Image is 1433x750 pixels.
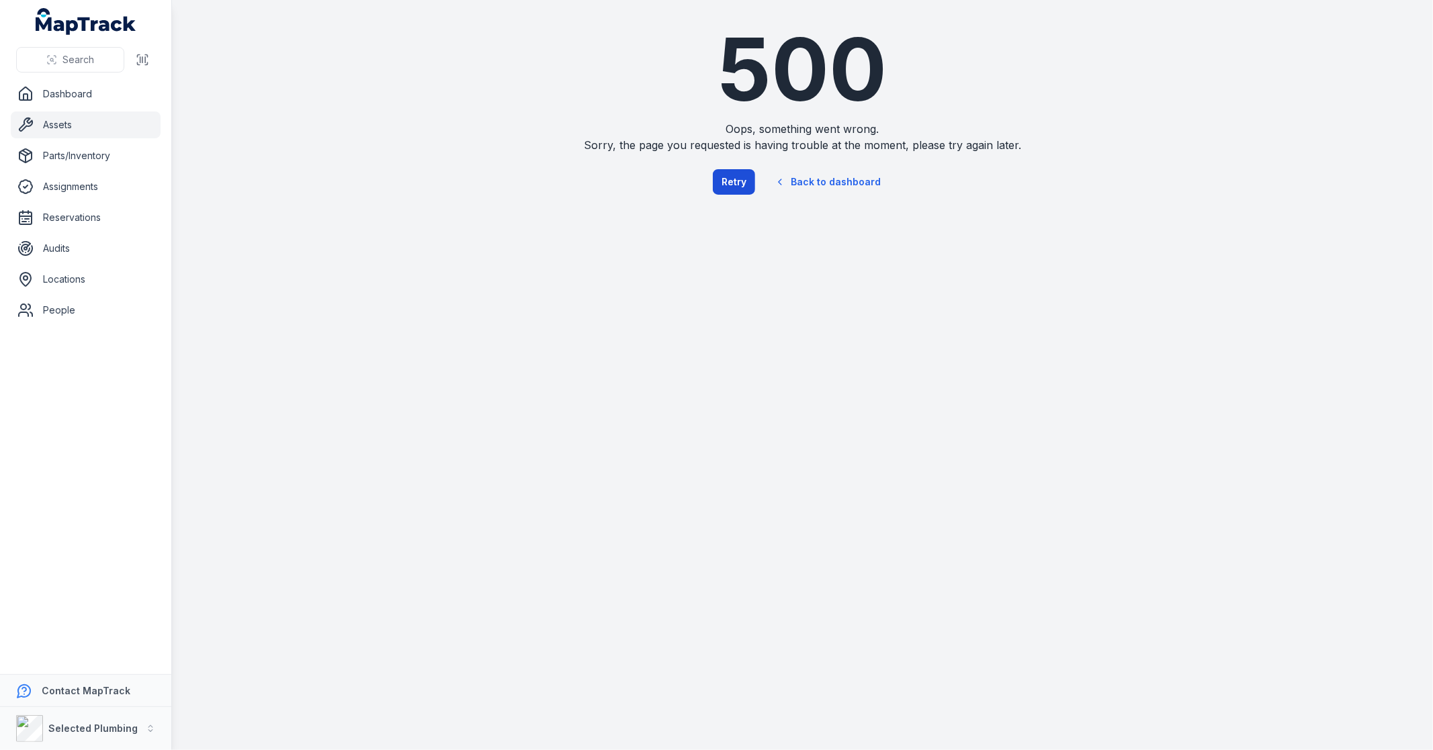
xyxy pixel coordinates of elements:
[62,53,94,66] span: Search
[556,137,1050,153] span: Sorry, the page you requested is having trouble at the moment, please try again later.
[11,235,161,262] a: Audits
[556,121,1050,137] span: Oops, something went wrong.
[556,27,1050,113] h1: 500
[11,142,161,169] a: Parts/Inventory
[11,111,161,138] a: Assets
[16,47,124,73] button: Search
[42,685,130,696] strong: Contact MapTrack
[11,173,161,200] a: Assignments
[763,167,892,197] a: Back to dashboard
[11,204,161,231] a: Reservations
[11,266,161,293] a: Locations
[11,81,161,107] a: Dashboard
[48,722,138,734] strong: Selected Plumbing
[11,297,161,324] a: People
[713,169,755,195] button: Retry
[36,8,136,35] a: MapTrack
